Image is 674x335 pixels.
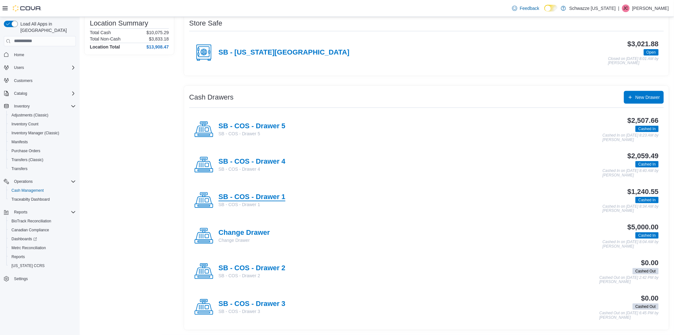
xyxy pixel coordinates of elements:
[219,308,285,315] p: SB - COS - Drawer 3
[11,219,51,224] span: BioTrack Reconciliation
[6,146,78,155] button: Purchase Orders
[6,261,78,270] button: [US_STATE] CCRS
[1,208,78,217] button: Reports
[6,138,78,146] button: Manifests
[9,129,76,137] span: Inventory Manager (Classic)
[638,161,656,167] span: Cashed In
[11,102,76,110] span: Inventory
[11,178,35,185] button: Operations
[11,77,35,85] a: Customers
[520,5,539,11] span: Feedback
[1,76,78,85] button: Customers
[9,235,76,243] span: Dashboards
[4,48,76,300] nav: Complex example
[189,19,222,27] h3: Store Safe
[603,205,659,213] p: Cashed In on [DATE] 8:34 AM by [PERSON_NAME]
[9,187,76,194] span: Cash Management
[11,122,39,127] span: Inventory Count
[9,196,76,203] span: Traceabilty Dashboard
[510,2,542,15] a: Feedback
[13,5,41,11] img: Cova
[219,193,285,201] h4: SB - COS - Drawer 1
[1,102,78,111] button: Inventory
[6,243,78,252] button: Metrc Reconciliation
[219,300,285,308] h4: SB - COS - Drawer 3
[9,244,48,252] a: Metrc Reconciliation
[147,30,169,35] p: $10,075.29
[1,177,78,186] button: Operations
[608,57,659,65] p: Closed on [DATE] 8:01 AM by [PERSON_NAME]
[11,51,76,59] span: Home
[11,236,37,242] span: Dashboards
[9,120,76,128] span: Inventory Count
[11,102,32,110] button: Inventory
[189,93,233,101] h3: Cash Drawers
[603,169,659,177] p: Cashed In on [DATE] 8:40 AM by [PERSON_NAME]
[635,94,660,100] span: New Drawer
[9,129,62,137] a: Inventory Manager (Classic)
[9,165,76,173] span: Transfers
[638,126,656,132] span: Cashed In
[635,126,659,132] span: Cashed In
[633,268,659,274] span: Cashed Out
[14,104,30,109] span: Inventory
[219,272,285,279] p: SB - COS - Drawer 2
[9,111,51,119] a: Adjustments (Classic)
[9,156,46,164] a: Transfers (Classic)
[627,40,659,48] h3: $3,021.88
[6,186,78,195] button: Cash Management
[638,197,656,203] span: Cashed In
[90,30,111,35] h6: Total Cash
[1,63,78,72] button: Users
[219,264,285,272] h4: SB - COS - Drawer 2
[6,155,78,164] button: Transfers (Classic)
[219,201,285,208] p: SB - COS - Drawer 1
[9,165,30,173] a: Transfers
[627,152,659,160] h3: $2,059.49
[9,226,52,234] a: Canadian Compliance
[599,311,659,320] p: Cashed Out on [DATE] 6:45 PM by [PERSON_NAME]
[641,294,659,302] h3: $0.00
[149,36,169,41] p: $3,833.18
[11,188,44,193] span: Cash Management
[11,148,40,153] span: Purchase Orders
[622,4,630,12] div: Justin Cleer
[147,44,169,49] h4: $13,908.47
[9,253,27,261] a: Reports
[644,49,659,56] span: Open
[9,156,76,164] span: Transfers (Classic)
[219,158,285,166] h4: SB - COS - Drawer 4
[569,4,616,12] p: Schwazze [US_STATE]
[9,147,43,155] a: Purchase Orders
[603,240,659,249] p: Cashed In on [DATE] 8:04 AM by [PERSON_NAME]
[9,187,46,194] a: Cash Management
[11,208,30,216] button: Reports
[9,226,76,234] span: Canadian Compliance
[14,78,32,83] span: Customers
[9,244,76,252] span: Metrc Reconciliation
[219,130,285,137] p: SB - COS - Drawer 5
[6,111,78,120] button: Adjustments (Classic)
[219,229,270,237] h4: Change Drawer
[1,274,78,283] button: Settings
[219,122,285,130] h4: SB - COS - Drawer 5
[11,51,27,59] a: Home
[11,77,76,85] span: Customers
[11,139,28,145] span: Manifests
[9,138,76,146] span: Manifests
[632,4,669,12] p: [PERSON_NAME]
[627,188,659,196] h3: $1,240.55
[90,36,121,41] h6: Total Non-Cash
[6,164,78,173] button: Transfers
[14,276,28,281] span: Settings
[9,111,76,119] span: Adjustments (Classic)
[635,304,656,309] span: Cashed Out
[14,210,27,215] span: Reports
[11,166,27,171] span: Transfers
[11,90,76,97] span: Catalog
[11,178,76,185] span: Operations
[11,208,76,216] span: Reports
[219,237,270,243] p: Change Drawer
[6,226,78,234] button: Canadian Compliance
